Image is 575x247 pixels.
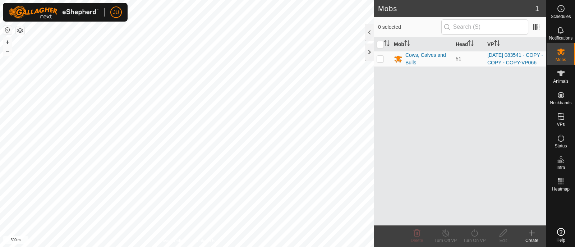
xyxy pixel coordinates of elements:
span: Mobs [556,58,566,62]
div: Turn On VP [460,237,489,244]
th: Mob [391,37,453,51]
input: Search (S) [441,19,528,35]
a: Contact Us [194,238,215,244]
th: Head [453,37,484,51]
button: Map Layers [16,26,24,35]
p-sorticon: Activate to sort [404,41,410,47]
p-sorticon: Activate to sort [468,41,474,47]
span: Neckbands [550,101,571,105]
span: Status [555,144,567,148]
span: Help [556,238,565,242]
span: Notifications [549,36,572,40]
button: Reset Map [3,26,12,35]
a: [DATE] 083541 - COPY - COPY - COPY-VP066 [487,52,543,65]
div: Cows, Calves and Bulls [405,51,450,67]
h2: Mobs [378,4,535,13]
button: + [3,38,12,46]
span: 0 selected [378,23,441,31]
p-sorticon: Activate to sort [494,41,500,47]
span: 51 [456,56,461,61]
p-sorticon: Activate to sort [384,41,390,47]
span: Schedules [551,14,571,19]
span: Infra [556,165,565,170]
span: Heatmap [552,187,570,191]
span: JU [113,9,119,16]
a: Help [547,225,575,245]
th: VP [484,37,546,51]
div: Edit [489,237,517,244]
span: Delete [411,238,423,243]
button: – [3,47,12,56]
span: VPs [557,122,565,127]
a: Privacy Policy [158,238,185,244]
span: 1 [535,3,539,14]
div: Turn Off VP [431,237,460,244]
span: Animals [553,79,569,83]
img: Gallagher Logo [9,6,98,19]
div: Create [517,237,546,244]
